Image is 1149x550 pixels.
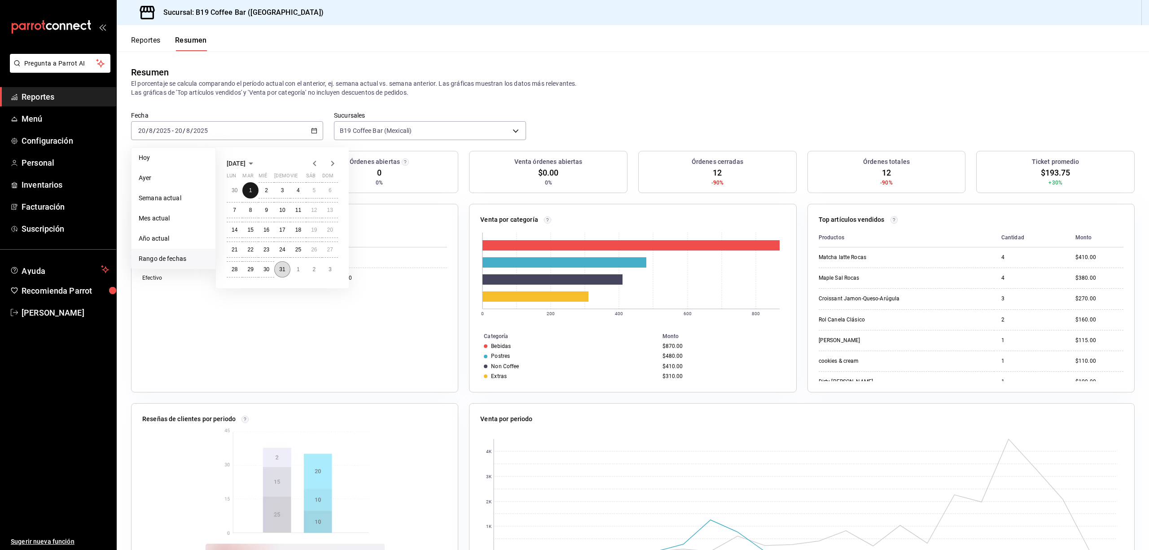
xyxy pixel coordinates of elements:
abbr: 28 de julio de 2025 [232,266,237,273]
abbr: 6 de julio de 2025 [329,187,332,194]
label: Sucursales [334,112,526,119]
button: 3 de agosto de 2025 [322,261,338,277]
abbr: 9 de julio de 2025 [265,207,268,213]
th: Monto [320,228,447,247]
h3: Venta órdenes abiertas [514,157,583,167]
div: Maple Sal Rocas [819,274,908,282]
button: 30 de julio de 2025 [259,261,274,277]
p: Venta por categoría [480,215,538,224]
text: 800 [752,311,760,316]
button: 31 de julio de 2025 [274,261,290,277]
abbr: 31 de julio de 2025 [279,266,285,273]
abbr: 24 de julio de 2025 [279,246,285,253]
span: 0 [377,167,382,179]
span: Facturación [22,201,109,213]
button: 11 de julio de 2025 [290,202,306,218]
div: 4 [1001,254,1061,261]
button: 3 de julio de 2025 [274,182,290,198]
span: Rango de fechas [139,254,208,264]
div: $480.00 [662,353,782,359]
span: -90% [880,179,893,187]
div: $795.00 [327,254,447,261]
button: 22 de julio de 2025 [242,242,258,258]
text: 0 [481,311,484,316]
abbr: 25 de julio de 2025 [295,246,301,253]
span: / [183,127,185,134]
abbr: 3 de agosto de 2025 [329,266,332,273]
span: -90% [711,179,724,187]
abbr: 26 de julio de 2025 [311,246,317,253]
abbr: 1 de agosto de 2025 [297,266,300,273]
input: ---- [193,127,208,134]
div: $110.00 [1075,357,1123,365]
button: 25 de julio de 2025 [290,242,306,258]
button: 18 de julio de 2025 [290,222,306,238]
button: 27 de julio de 2025 [322,242,338,258]
abbr: 15 de julio de 2025 [247,227,253,233]
abbr: domingo [322,173,333,182]
div: $1,530.00 [327,274,447,282]
h3: Órdenes totales [863,157,910,167]
button: 26 de julio de 2025 [306,242,322,258]
span: Ayuda [22,264,97,275]
th: Productos [819,228,994,247]
div: $160.00 [1075,316,1123,324]
span: 12 [882,167,891,179]
button: 7 de julio de 2025 [227,202,242,218]
th: Monto [659,331,796,341]
abbr: 17 de julio de 2025 [279,227,285,233]
button: 19 de julio de 2025 [306,222,322,238]
abbr: 7 de julio de 2025 [233,207,236,213]
th: Cantidad [994,228,1068,247]
abbr: 23 de julio de 2025 [263,246,269,253]
button: 10 de julio de 2025 [274,202,290,218]
div: 2 [1001,316,1061,324]
input: -- [138,127,146,134]
div: Matcha latte Rocas [819,254,908,261]
div: $870.00 [662,343,782,349]
button: 1 de julio de 2025 [242,182,258,198]
p: Reseñas de clientes por periodo [142,414,236,424]
div: $410.00 [1075,254,1123,261]
input: -- [175,127,183,134]
button: Resumen [175,36,207,51]
abbr: martes [242,173,253,182]
h3: Órdenes abiertas [350,157,400,167]
div: Rol Canela Clásico [819,316,908,324]
abbr: 2 de agosto de 2025 [312,266,316,273]
abbr: lunes [227,173,236,182]
span: Año actual [139,234,208,243]
abbr: 11 de julio de 2025 [295,207,301,213]
button: Pregunta a Parrot AI [10,54,110,73]
div: Dirty [PERSON_NAME] [819,378,908,386]
div: 1 [1001,357,1061,365]
button: 6 de julio de 2025 [322,182,338,198]
p: Top artículos vendidos [819,215,885,224]
button: 15 de julio de 2025 [242,222,258,238]
abbr: 10 de julio de 2025 [279,207,285,213]
div: $310.00 [662,373,782,379]
abbr: 4 de julio de 2025 [297,187,300,194]
p: El porcentaje se calcula comparando el período actual con el anterior, ej. semana actual vs. sema... [131,79,1135,97]
button: [DATE] [227,158,256,169]
abbr: 27 de julio de 2025 [327,246,333,253]
span: $193.75 [1041,167,1070,179]
button: Reportes [131,36,161,51]
button: 1 de agosto de 2025 [290,261,306,277]
abbr: 29 de julio de 2025 [247,266,253,273]
abbr: 20 de julio de 2025 [327,227,333,233]
div: $410.00 [662,363,782,370]
abbr: miércoles [259,173,267,182]
abbr: 1 de julio de 2025 [249,187,252,194]
button: 4 de julio de 2025 [290,182,306,198]
span: [DATE] [227,160,246,167]
button: 8 de julio de 2025 [242,202,258,218]
div: Non Coffee [491,363,519,370]
div: Resumen [131,66,169,79]
abbr: 18 de julio de 2025 [295,227,301,233]
span: / [190,127,193,134]
span: +30% [1048,179,1062,187]
span: Reportes [22,91,109,103]
button: open_drawer_menu [99,23,106,31]
span: Configuración [22,135,109,147]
